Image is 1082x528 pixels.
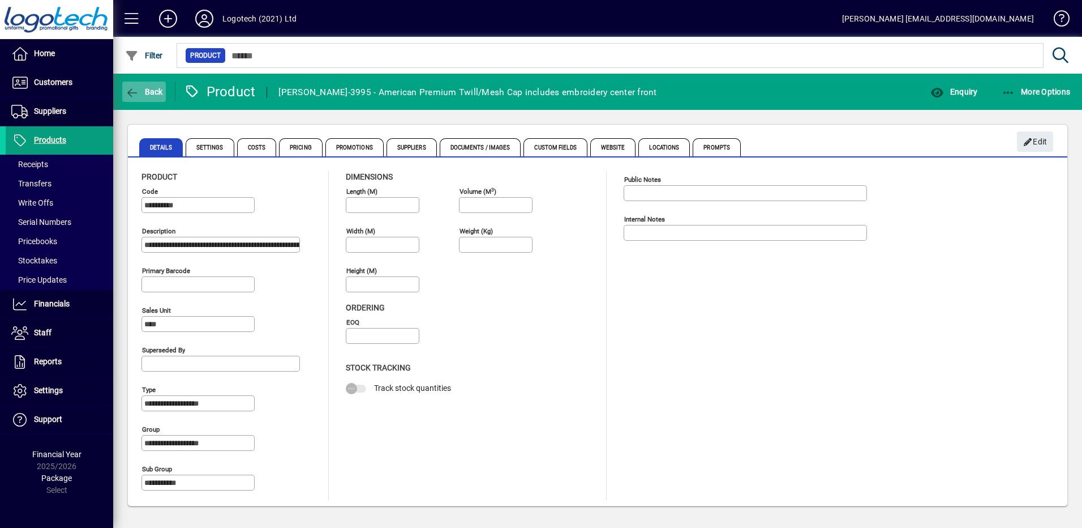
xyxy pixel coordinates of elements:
[190,50,221,61] span: Product
[6,174,113,193] a: Transfers
[6,69,113,97] a: Customers
[32,450,81,459] span: Financial Year
[150,8,186,29] button: Add
[6,270,113,289] a: Price Updates
[11,198,53,207] span: Write Offs
[693,138,741,156] span: Prompts
[34,328,51,337] span: Staff
[346,267,377,275] mat-label: Height (m)
[237,138,277,156] span: Costs
[11,256,57,265] span: Stocktakes
[142,306,171,314] mat-label: Sales unit
[186,138,234,156] span: Settings
[11,160,48,169] span: Receipts
[142,227,175,235] mat-label: Description
[113,82,175,102] app-page-header-button: Back
[141,172,177,181] span: Product
[6,348,113,376] a: Reports
[6,155,113,174] a: Receipts
[142,267,190,275] mat-label: Primary barcode
[387,138,437,156] span: Suppliers
[34,49,55,58] span: Home
[460,227,493,235] mat-label: Weight (Kg)
[6,406,113,434] a: Support
[34,78,72,87] span: Customers
[6,290,113,318] a: Financials
[374,384,451,393] span: Track stock quantities
[842,10,1034,28] div: [PERSON_NAME] [EMAIL_ADDRESS][DOMAIN_NAME]
[11,179,51,188] span: Transfers
[346,227,375,235] mat-label: Width (m)
[34,299,70,308] span: Financials
[346,318,359,326] mat-label: EOQ
[34,107,66,116] span: Suppliers
[460,188,496,195] mat-label: Volume (m )
[125,51,163,60] span: Filter
[930,87,977,96] span: Enquiry
[1002,87,1071,96] span: More Options
[11,218,71,227] span: Serial Numbers
[523,138,587,156] span: Custom Fields
[1045,2,1068,39] a: Knowledge Base
[6,97,113,126] a: Suppliers
[122,45,166,66] button: Filter
[6,40,113,68] a: Home
[6,193,113,212] a: Write Offs
[638,138,690,156] span: Locations
[624,215,665,223] mat-label: Internal Notes
[6,319,113,347] a: Staff
[346,188,377,195] mat-label: Length (m)
[1017,131,1053,152] button: Edit
[11,275,67,284] span: Price Updates
[279,138,323,156] span: Pricing
[122,82,166,102] button: Back
[34,135,66,144] span: Products
[6,251,113,270] a: Stocktakes
[142,346,185,354] mat-label: Superseded by
[590,138,636,156] span: Website
[6,377,113,405] a: Settings
[34,415,62,424] span: Support
[184,83,256,101] div: Product
[999,82,1074,102] button: More Options
[346,303,385,312] span: Ordering
[6,232,113,251] a: Pricebooks
[222,10,297,28] div: Logotech (2021) Ltd
[624,176,661,184] mat-label: Public Notes
[142,425,160,433] mat-label: Group
[142,386,156,394] mat-label: Type
[41,474,72,483] span: Package
[34,386,63,395] span: Settings
[278,83,656,101] div: [PERSON_NAME]-3995 - American Premium Twill/Mesh Cap includes embroidery center front
[346,363,411,372] span: Stock Tracking
[34,357,62,366] span: Reports
[325,138,384,156] span: Promotions
[440,138,521,156] span: Documents / Images
[928,82,980,102] button: Enquiry
[142,465,172,473] mat-label: Sub group
[142,188,158,195] mat-label: Code
[346,172,393,181] span: Dimensions
[491,186,494,192] sup: 3
[186,8,222,29] button: Profile
[11,237,57,246] span: Pricebooks
[139,138,183,156] span: Details
[6,212,113,232] a: Serial Numbers
[125,87,163,96] span: Back
[1023,133,1047,151] span: Edit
